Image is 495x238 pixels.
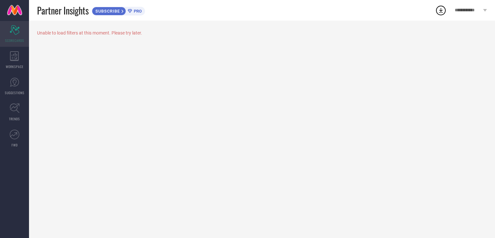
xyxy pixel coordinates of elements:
[37,30,487,35] div: Unable to load filters at this moment. Please try later.
[92,9,121,14] span: SUBSCRIBE
[9,116,20,121] span: TRENDS
[12,143,18,147] span: FWD
[435,5,447,16] div: Open download list
[37,4,89,17] span: Partner Insights
[92,5,145,15] a: SUBSCRIBEPRO
[132,9,142,14] span: PRO
[5,90,24,95] span: SUGGESTIONS
[6,64,24,69] span: WORKSPACE
[5,38,24,43] span: SCORECARDS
